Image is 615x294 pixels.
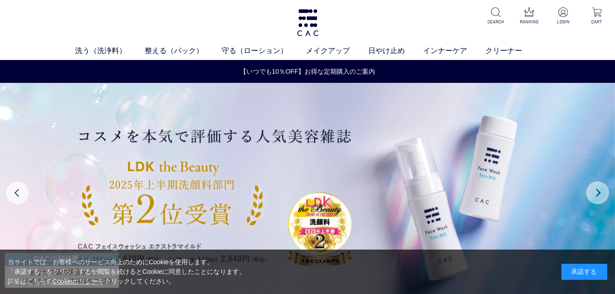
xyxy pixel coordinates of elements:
a: 整える（パック） [145,45,222,56]
p: LOGIN [552,18,574,25]
a: CART [586,7,608,25]
p: SEARCH [484,18,506,25]
a: 洗う（洗浄料） [75,45,145,56]
a: SEARCH [484,7,506,25]
div: 承諾する [561,264,607,280]
button: Next [586,181,609,204]
div: 当サイトでは、お客様へのサービス向上のためにCookieを使用します。 「承諾する」をクリックするか閲覧を続けるとCookieに同意したことになります。 詳細はこちらの をクリックしてください。 [8,257,246,286]
button: Previous [6,181,29,204]
a: 日やけ止め [368,45,423,56]
p: CART [586,18,608,25]
a: LOGIN [552,7,574,25]
a: RANKING [518,7,540,25]
a: メイクアップ [306,45,368,56]
a: 守る（ローション） [222,45,306,56]
p: RANKING [518,18,540,25]
a: 【いつでも10％OFF】お得な定期購入のご案内 [0,67,615,76]
a: インナーケア [423,45,485,56]
a: クリーナー [485,45,540,56]
img: logo [296,9,320,36]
